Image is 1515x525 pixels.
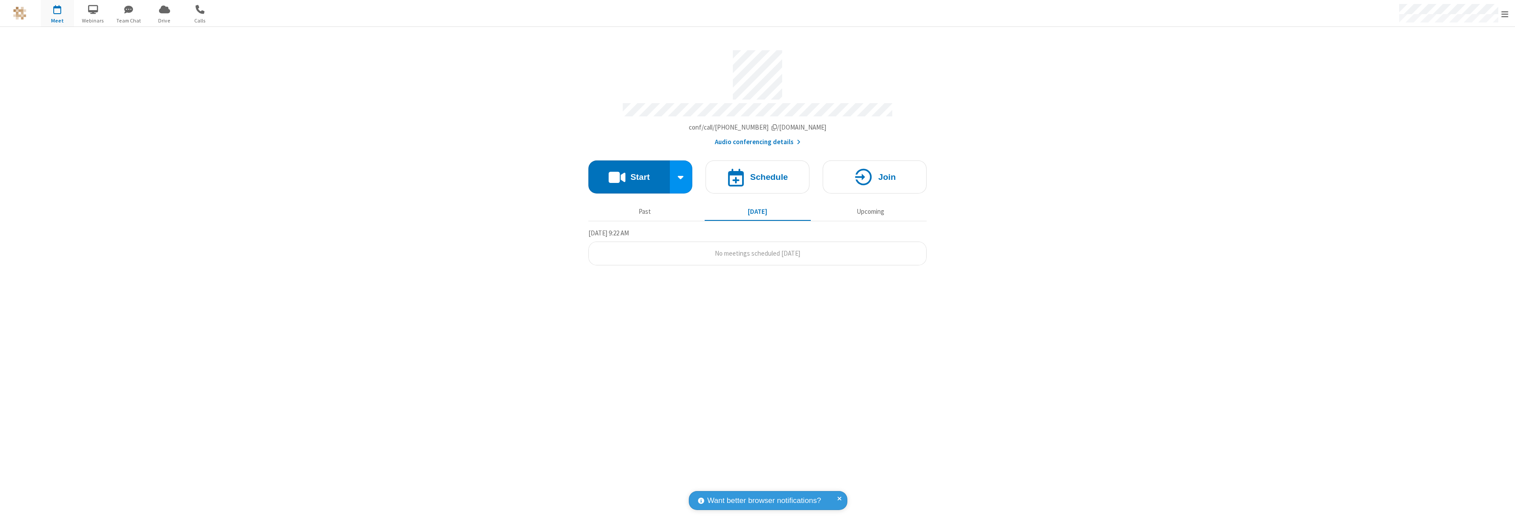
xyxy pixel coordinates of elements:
span: Drive [148,17,181,25]
button: Upcoming [817,203,924,220]
span: Meet [41,17,74,25]
span: Copy my meeting room link [689,123,827,131]
button: Join [823,160,927,194]
span: Calls [184,17,217,25]
section: Account details [588,44,927,147]
button: Past [592,203,698,220]
span: [DATE] 9:22 AM [588,229,629,237]
div: Start conference options [670,160,693,194]
button: Copy my meeting room linkCopy my meeting room link [689,123,827,133]
span: Want better browser notifications? [707,495,821,506]
section: Today's Meetings [588,228,927,266]
span: No meetings scheduled [DATE] [715,249,800,257]
span: Webinars [77,17,110,25]
button: Schedule [706,160,809,194]
button: Audio conferencing details [715,137,801,147]
button: Start [588,160,670,194]
h4: Schedule [750,173,788,181]
button: [DATE] [705,203,811,220]
span: Team Chat [112,17,145,25]
h4: Start [630,173,650,181]
h4: Join [878,173,896,181]
img: QA Selenium DO NOT DELETE OR CHANGE [13,7,26,20]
